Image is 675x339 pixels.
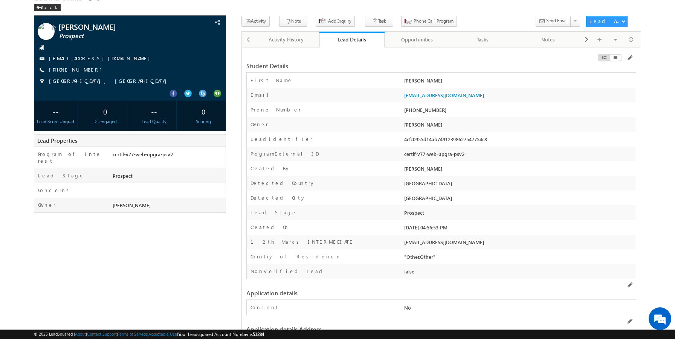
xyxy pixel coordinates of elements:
[402,180,636,190] div: [GEOGRAPHIC_DATA]
[250,238,354,245] label: 12th Marks INTERMEDIATE
[250,268,325,275] label: NonVerified Lead
[319,32,385,47] a: Lead Details
[102,232,137,242] em: Start Chat
[49,66,106,74] span: [PHONE_NUMBER]
[546,17,568,24] span: Send Email
[246,326,503,333] div: Application details Address
[134,118,174,125] div: Lead Quality
[254,32,319,47] a: Activity History
[402,238,636,249] div: [EMAIL_ADDRESS][DOMAIN_NAME]
[253,331,264,337] span: 51284
[404,121,442,128] span: [PERSON_NAME]
[85,104,125,118] div: 0
[402,150,636,161] div: certif-v77-web-upgra-psv2
[124,4,142,22] div: Minimize live chat window
[39,40,127,49] div: Chat with us now
[34,331,264,338] span: © 2025 LeadSquared | | | | |
[87,331,117,336] a: Contact Support
[404,92,484,98] a: [EMAIL_ADDRESS][DOMAIN_NAME]
[59,32,179,40] span: Prospect
[113,202,151,208] span: [PERSON_NAME]
[402,136,636,146] div: 4cfc0955d14ab74912398627547754c8
[246,290,503,296] div: Application details
[328,18,351,24] span: Add Inquiry
[402,77,636,87] div: [PERSON_NAME]
[402,224,636,234] div: [DATE] 04:56:53 PM
[49,55,154,61] a: [EMAIL_ADDRESS][DOMAIN_NAME]
[402,268,636,278] div: false
[456,35,509,44] div: Tasks
[34,4,61,11] div: Back
[589,18,622,24] div: Lead Actions
[148,331,177,336] a: Acceptable Use
[402,304,636,315] div: No
[250,224,289,231] label: Created On
[250,150,319,157] label: ProgramExternal_ID
[401,16,457,27] button: Phone Call_Program
[391,35,443,44] div: Opportunities
[75,331,86,336] a: About
[38,172,84,179] label: Lead Stage
[402,253,636,264] div: "Other,Other"
[586,16,628,27] button: Lead Actions
[36,118,76,125] div: Lead Score Upgrad
[183,104,224,118] div: 0
[36,104,76,118] div: --
[250,92,275,98] label: Email
[10,70,137,226] textarea: Type your message and hit 'Enter'
[37,137,77,144] span: Lead Properties
[450,32,516,47] a: Tasks
[85,118,125,125] div: Disengaged
[316,16,355,27] button: Add Inquiry
[260,35,313,44] div: Activity History
[111,151,226,161] div: certif-v77-web-upgra-psv2
[402,194,636,205] div: [GEOGRAPHIC_DATA]
[385,32,450,47] a: Opportunities
[250,253,341,260] label: Country of Residence
[250,106,301,113] label: Phone Number
[178,331,264,337] span: Your Leadsquared Account Number is
[250,136,313,142] label: LeadIdentifier
[536,16,571,27] button: Send Email
[38,202,56,208] label: Owner
[241,16,270,27] button: Activity
[516,32,581,47] a: Notes
[38,187,72,194] label: Concerns
[365,16,393,27] button: Task
[522,35,574,44] div: Notes
[250,121,268,128] label: Owner
[49,78,170,85] span: [GEOGRAPHIC_DATA], [GEOGRAPHIC_DATA]
[38,151,104,164] label: Program of Interest
[13,40,32,49] img: d_60004797649_company_0_60004797649
[402,165,636,176] div: [PERSON_NAME]
[402,209,636,220] div: Prospect
[414,18,454,24] span: Phone Call_Program
[246,63,503,69] div: Student Details
[183,118,224,125] div: Scoring
[134,104,174,118] div: --
[250,165,290,172] label: Created By
[250,180,315,186] label: Detected Country
[250,304,279,311] label: Consent
[250,209,297,216] label: Lead Stage
[38,23,55,43] img: Profile photo
[325,36,379,43] div: Lead Details
[250,194,306,201] label: Detected City
[34,3,64,10] a: Back
[58,23,179,31] span: [PERSON_NAME]
[250,77,293,84] label: First Name
[111,172,226,183] div: Prospect
[118,331,147,336] a: Terms of Service
[279,16,307,27] button: Note
[402,106,636,117] div: [PHONE_NUMBER]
